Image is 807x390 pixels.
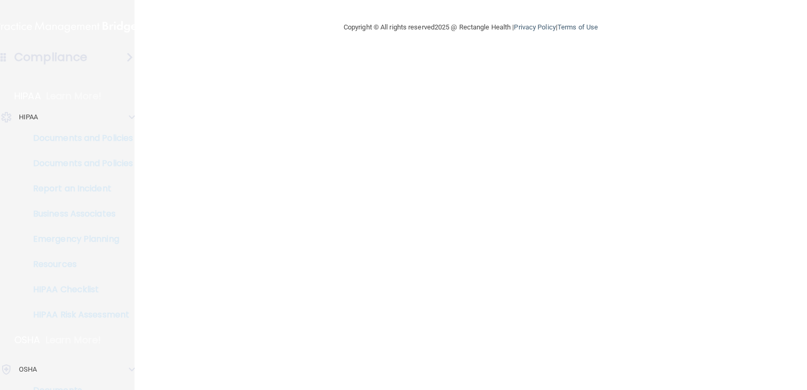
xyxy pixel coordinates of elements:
[7,133,150,143] p: Documents and Policies
[7,183,150,194] p: Report an Incident
[557,23,598,31] a: Terms of Use
[14,50,87,65] h4: Compliance
[14,334,40,346] p: OSHA
[279,11,663,44] div: Copyright © All rights reserved 2025 @ Rectangle Health | |
[7,310,150,320] p: HIPAA Risk Assessment
[7,158,150,169] p: Documents and Policies
[7,209,150,219] p: Business Associates
[19,111,38,124] p: HIPAA
[7,284,150,295] p: HIPAA Checklist
[514,23,555,31] a: Privacy Policy
[7,259,150,270] p: Resources
[19,363,37,376] p: OSHA
[46,90,102,102] p: Learn More!
[46,334,101,346] p: Learn More!
[14,90,41,102] p: HIPAA
[7,234,150,244] p: Emergency Planning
